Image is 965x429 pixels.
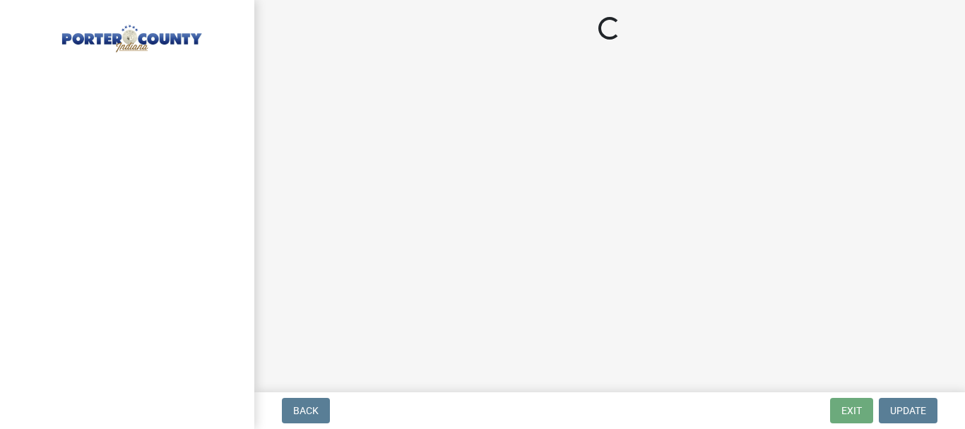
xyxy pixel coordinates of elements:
img: Porter County, Indiana [28,15,232,54]
span: Update [890,405,926,416]
span: Back [293,405,319,416]
button: Exit [830,398,873,423]
button: Update [879,398,937,423]
button: Back [282,398,330,423]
